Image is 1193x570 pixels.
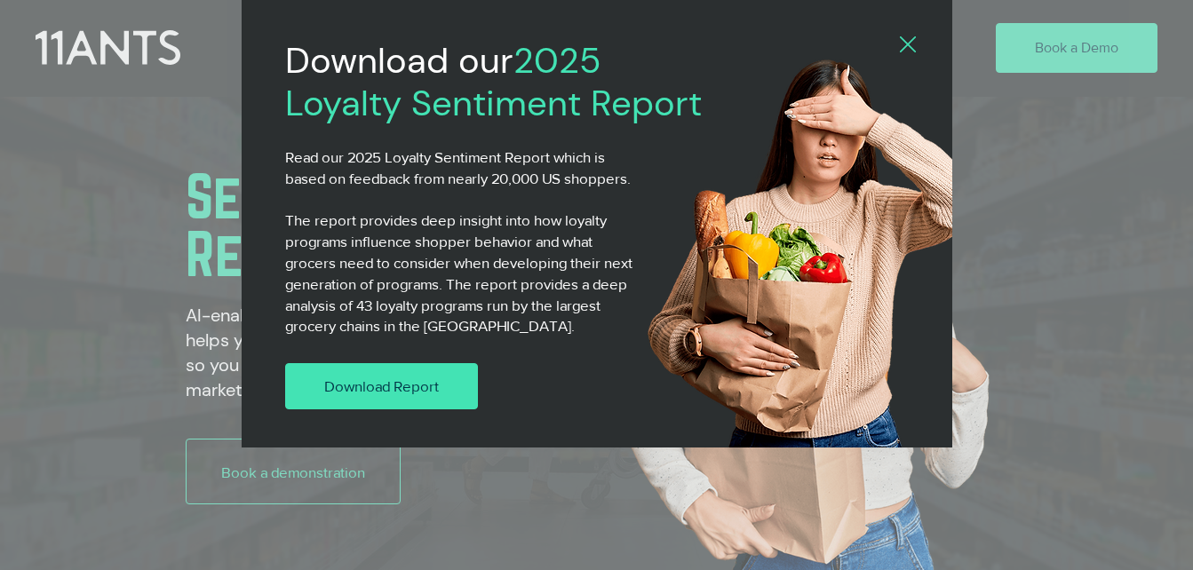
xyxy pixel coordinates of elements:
[285,37,513,83] span: Download our
[324,376,439,397] span: Download Report
[285,210,640,336] p: The report provides deep insight into how loyalty programs influence shopper behavior and what gr...
[285,363,479,409] a: Download Report
[285,39,709,124] h2: 2025 Loyalty Sentiment Report
[900,36,916,54] div: Back to site
[642,53,993,470] img: 11ants shopper4.png
[285,146,640,189] p: Read our 2025 Loyalty Sentiment Report which is based on feedback from nearly 20,000 US shoppers.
